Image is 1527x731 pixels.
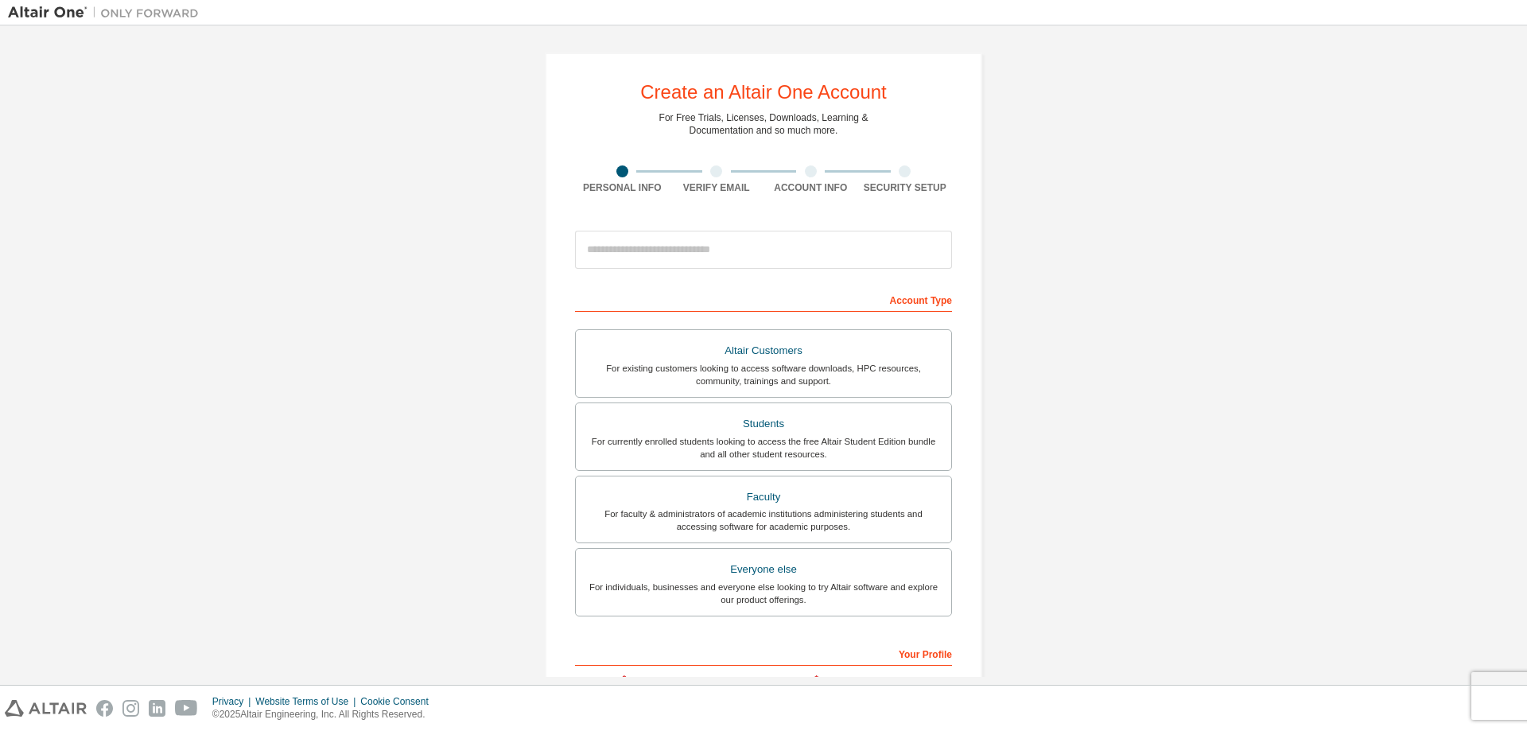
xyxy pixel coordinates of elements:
img: linkedin.svg [149,700,165,717]
div: Your Profile [575,640,952,666]
img: altair_logo.svg [5,700,87,717]
div: For faculty & administrators of academic institutions administering students and accessing softwa... [585,507,942,533]
div: Faculty [585,486,942,508]
label: Last Name [768,674,952,686]
img: instagram.svg [122,700,139,717]
div: Everyone else [585,558,942,581]
div: For existing customers looking to access software downloads, HPC resources, community, trainings ... [585,362,942,387]
div: Personal Info [575,181,670,194]
p: © 2025 Altair Engineering, Inc. All Rights Reserved. [212,708,438,721]
div: Students [585,413,942,435]
img: facebook.svg [96,700,113,717]
div: Altair Customers [585,340,942,362]
div: For Free Trials, Licenses, Downloads, Learning & Documentation and so much more. [659,111,868,137]
div: Verify Email [670,181,764,194]
div: For individuals, businesses and everyone else looking to try Altair software and explore our prod... [585,581,942,606]
label: First Name [575,674,759,686]
div: Cookie Consent [360,695,437,708]
div: Account Info [763,181,858,194]
div: Privacy [212,695,255,708]
div: Create an Altair One Account [640,83,887,102]
img: Altair One [8,5,207,21]
div: Security Setup [858,181,953,194]
div: For currently enrolled students looking to access the free Altair Student Edition bundle and all ... [585,435,942,461]
div: Website Terms of Use [255,695,360,708]
div: Account Type [575,286,952,312]
img: youtube.svg [175,700,198,717]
